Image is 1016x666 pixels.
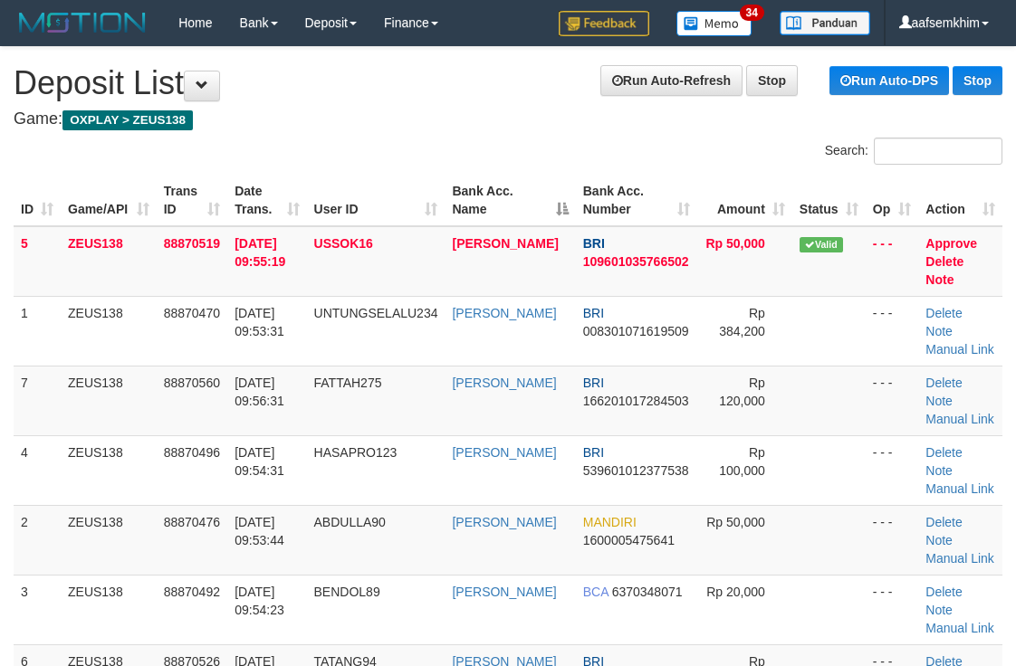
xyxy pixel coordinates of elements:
[164,445,220,460] span: 88870496
[235,445,284,478] span: [DATE] 09:54:31
[925,603,953,617] a: Note
[706,515,765,529] span: Rp 50,000
[583,376,604,390] span: BRI
[452,376,556,390] a: [PERSON_NAME]
[697,175,792,226] th: Amount: activate to sort column ascending
[452,585,556,599] a: [PERSON_NAME]
[866,366,919,435] td: - - -
[164,376,220,390] span: 88870560
[227,175,306,226] th: Date Trans.: activate to sort column ascending
[164,585,220,599] span: 88870492
[559,11,649,36] img: Feedback.jpg
[925,376,962,390] a: Delete
[235,515,284,547] span: [DATE] 09:53:44
[14,435,61,505] td: 4
[829,66,949,95] a: Run Auto-DPS
[14,9,151,36] img: MOTION_logo.png
[719,376,765,408] span: Rp 120,000
[14,575,61,644] td: 3
[719,445,765,478] span: Rp 100,000
[314,376,382,390] span: FATTAH275
[583,254,689,269] span: Copy 109601035766502 to clipboard
[61,175,157,226] th: Game/API: activate to sort column ascending
[600,65,743,96] a: Run Auto-Refresh
[452,236,558,251] a: [PERSON_NAME]
[918,175,1002,226] th: Action: activate to sort column ascending
[314,445,398,460] span: HASAPRO123
[706,585,765,599] span: Rp 20,000
[314,515,386,529] span: ABDULLA90
[925,585,962,599] a: Delete
[925,412,994,426] a: Manual Link
[14,175,61,226] th: ID: activate to sort column ascending
[925,445,962,460] a: Delete
[452,306,556,320] a: [PERSON_NAME]
[925,236,977,251] a: Approve
[866,226,919,297] td: - - -
[925,481,994,496] a: Manual Link
[61,505,157,575] td: ZEUS138
[800,237,843,252] span: Valid transaction
[452,515,556,529] a: [PERSON_NAME]
[925,394,953,408] a: Note
[925,551,994,566] a: Manual Link
[14,65,1002,101] h1: Deposit List
[583,236,605,251] span: BRI
[866,296,919,366] td: - - -
[925,621,994,635] a: Manual Link
[583,445,604,460] span: BRI
[61,575,157,644] td: ZEUS138
[307,175,446,226] th: User ID: activate to sort column ascending
[61,366,157,435] td: ZEUS138
[164,306,220,320] span: 88870470
[235,376,284,408] span: [DATE] 09:56:31
[792,175,866,226] th: Status: activate to sort column ascending
[314,585,380,599] span: BENDOL89
[925,515,962,529] a: Delete
[164,236,220,251] span: 88870519
[866,435,919,505] td: - - -
[61,296,157,366] td: ZEUS138
[925,342,994,357] a: Manual Link
[157,175,228,226] th: Trans ID: activate to sort column ascending
[866,175,919,226] th: Op: activate to sort column ascending
[705,236,764,251] span: Rp 50,000
[719,306,765,338] span: Rp 384,200
[61,226,157,297] td: ZEUS138
[235,306,284,338] span: [DATE] 09:53:31
[576,175,697,226] th: Bank Acc. Number: activate to sort column ascending
[925,272,954,287] a: Note
[14,505,61,575] td: 2
[583,324,689,338] span: Copy 008301071619509 to clipboard
[583,394,689,408] span: Copy 166201017284503 to clipboard
[866,505,919,575] td: - - -
[235,236,285,269] span: [DATE] 09:55:19
[953,66,1002,95] a: Stop
[314,236,373,251] span: USSOK16
[164,515,220,529] span: 88870476
[676,11,752,36] img: Button%20Memo.svg
[452,445,556,460] a: [PERSON_NAME]
[583,463,689,478] span: Copy 539601012377538 to clipboard
[314,306,438,320] span: UNTUNGSELALU234
[825,138,1002,165] label: Search:
[583,515,637,529] span: MANDIRI
[925,533,953,547] a: Note
[780,11,870,35] img: panduan.png
[583,533,675,547] span: Copy 1600005475641 to clipboard
[746,65,798,96] a: Stop
[14,366,61,435] td: 7
[14,226,61,297] td: 5
[925,324,953,338] a: Note
[14,296,61,366] td: 1
[925,306,962,320] a: Delete
[445,175,575,226] th: Bank Acc. Name: activate to sort column descending
[14,110,1002,128] h4: Game:
[583,306,604,320] span: BRI
[874,138,1002,165] input: Search:
[62,110,193,130] span: OXPLAY > ZEUS138
[61,435,157,505] td: ZEUS138
[925,254,963,269] a: Delete
[235,585,284,617] span: [DATE] 09:54:23
[612,585,683,599] span: Copy 6370348071 to clipboard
